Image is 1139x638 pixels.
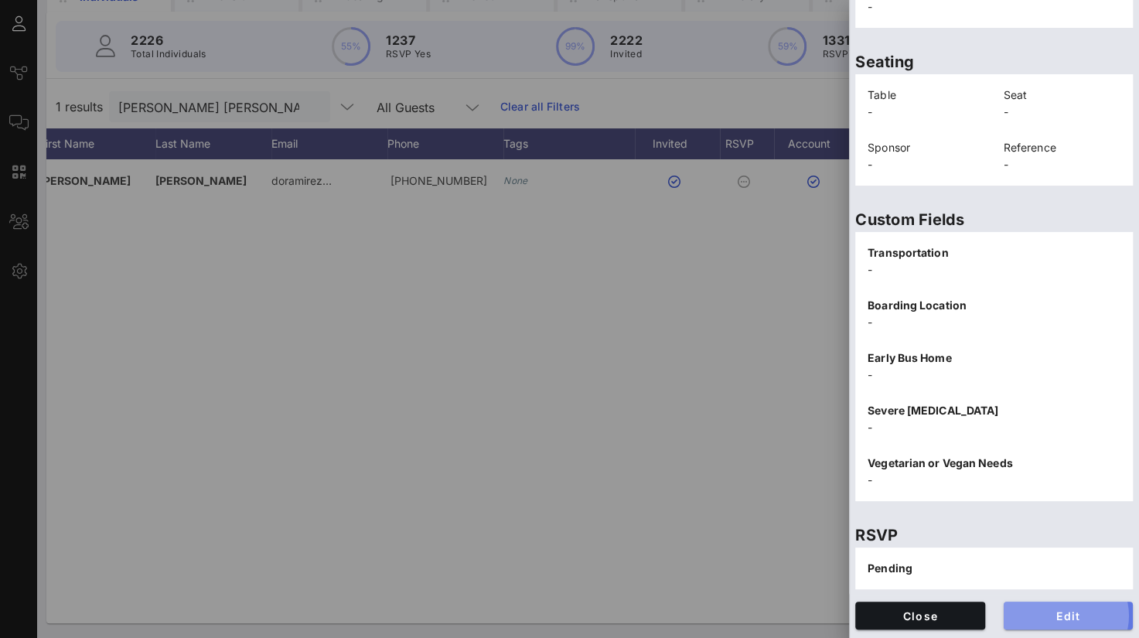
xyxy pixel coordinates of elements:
p: Custom Fields [855,207,1133,232]
p: Seating [855,49,1133,74]
p: - [868,104,985,121]
button: Close [855,602,985,629]
p: Sponsor [868,139,985,156]
span: Pending [868,561,912,575]
span: Close [868,609,973,623]
p: Seat [1004,87,1121,104]
p: - [1004,156,1121,173]
p: - [1004,104,1121,121]
p: RSVP [855,523,1133,548]
button: Edit [1004,602,1134,629]
p: - [868,472,1120,489]
p: Vegetarian or Vegan Needs [868,455,1120,472]
p: Boarding Location [868,297,1120,314]
p: Early Bus Home [868,350,1120,367]
p: Severe [MEDICAL_DATA] [868,402,1120,419]
p: - [868,156,985,173]
p: - [868,419,1120,436]
p: Reference [1004,139,1121,156]
p: - [868,367,1120,384]
p: Table [868,87,985,104]
p: - [868,261,1120,278]
p: - [868,314,1120,331]
p: Transportation [868,244,1120,261]
span: Edit [1016,609,1121,623]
